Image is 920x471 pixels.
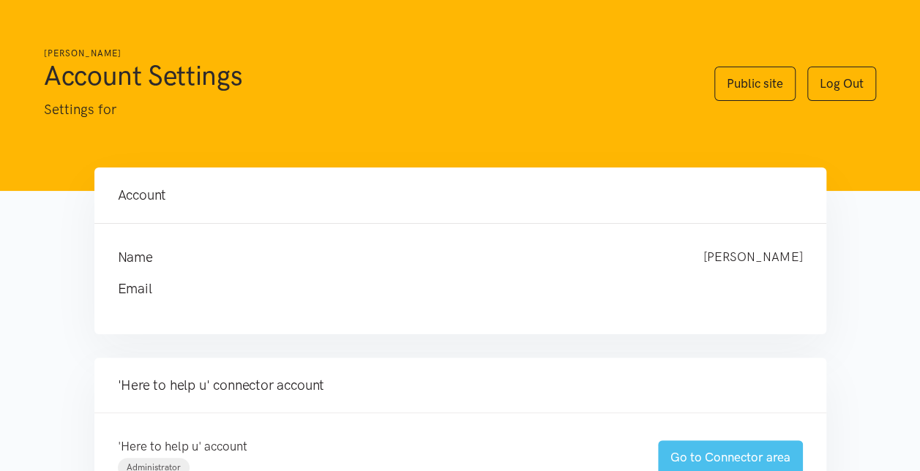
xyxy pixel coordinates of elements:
a: Log Out [807,67,876,101]
div: [PERSON_NAME] [689,247,818,268]
h4: Email [118,279,774,299]
h4: Account [118,185,803,206]
a: Public site [714,67,796,101]
h6: [PERSON_NAME] [44,47,685,61]
h1: Account Settings [44,58,685,93]
h4: 'Here to help u' connector account [118,375,803,396]
h4: Name [118,247,674,268]
p: Settings for [44,99,685,121]
p: 'Here to help u' account [118,437,629,456]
